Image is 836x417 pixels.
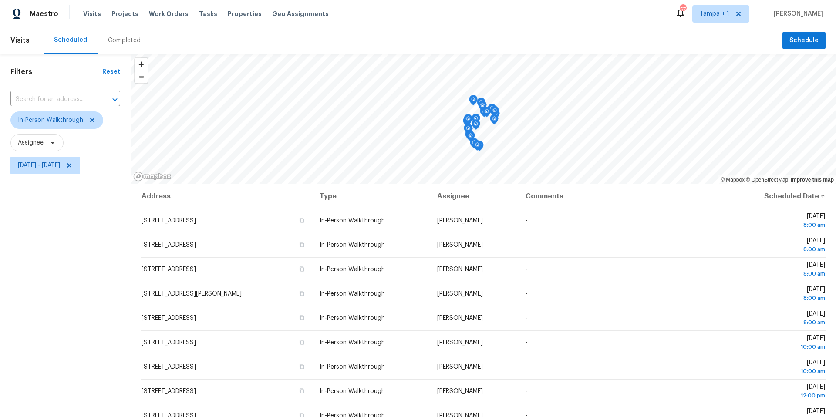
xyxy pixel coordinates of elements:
[10,93,96,106] input: Search for an address...
[746,177,788,183] a: OpenStreetMap
[526,340,528,346] span: -
[526,364,528,370] span: -
[298,338,306,346] button: Copy Address
[437,388,483,394] span: [PERSON_NAME]
[731,294,825,303] div: 8:00 am
[141,184,313,208] th: Address
[731,238,825,254] span: [DATE]
[680,5,686,14] div: 57
[700,10,729,18] span: Tampa + 1
[320,364,385,370] span: In-Person Walkthrough
[731,221,825,229] div: 8:00 am
[490,106,499,119] div: Map marker
[731,384,825,400] span: [DATE]
[731,360,825,376] span: [DATE]
[477,98,485,111] div: Map marker
[770,10,823,18] span: [PERSON_NAME]
[54,36,87,44] div: Scheduled
[108,36,141,45] div: Completed
[149,10,189,18] span: Work Orders
[313,184,430,208] th: Type
[320,340,385,346] span: In-Person Walkthrough
[526,388,528,394] span: -
[473,140,482,154] div: Map marker
[102,67,120,76] div: Reset
[18,161,60,170] span: [DATE] - [DATE]
[731,335,825,351] span: [DATE]
[465,130,474,143] div: Map marker
[731,391,825,400] div: 12:00 pm
[466,131,475,145] div: Map marker
[10,67,102,76] h1: Filters
[10,31,30,50] span: Visits
[724,184,826,208] th: Scheduled Date ↑
[320,315,385,321] span: In-Person Walkthrough
[478,101,487,114] div: Map marker
[464,114,472,128] div: Map marker
[298,265,306,273] button: Copy Address
[437,315,483,321] span: [PERSON_NAME]
[731,367,825,376] div: 10:00 am
[320,266,385,272] span: In-Person Walkthrough
[298,314,306,322] button: Copy Address
[228,10,262,18] span: Properties
[731,311,825,327] span: [DATE]
[135,71,148,83] button: Zoom out
[30,10,58,18] span: Maestro
[490,114,499,128] div: Map marker
[135,58,148,71] button: Zoom in
[437,218,483,224] span: [PERSON_NAME]
[526,315,528,321] span: -
[142,340,196,346] span: [STREET_ADDRESS]
[526,266,528,272] span: -
[526,242,528,248] span: -
[463,116,472,130] div: Map marker
[469,95,478,108] div: Map marker
[320,242,385,248] span: In-Person Walkthrough
[199,11,217,17] span: Tasks
[519,184,724,208] th: Comments
[131,54,836,184] canvas: Map
[526,218,528,224] span: -
[133,172,172,182] a: Mapbox homepage
[298,363,306,370] button: Copy Address
[472,114,480,127] div: Map marker
[437,266,483,272] span: [PERSON_NAME]
[488,104,496,117] div: Map marker
[731,262,825,278] span: [DATE]
[721,177,745,183] a: Mapbox
[789,35,819,46] span: Schedule
[320,218,385,224] span: In-Person Walkthrough
[437,340,483,346] span: [PERSON_NAME]
[142,364,196,370] span: [STREET_ADDRESS]
[782,32,826,50] button: Schedule
[142,218,196,224] span: [STREET_ADDRESS]
[320,291,385,297] span: In-Person Walkthrough
[731,245,825,254] div: 8:00 am
[142,291,242,297] span: [STREET_ADDRESS][PERSON_NAME]
[142,242,196,248] span: [STREET_ADDRESS]
[731,269,825,278] div: 8:00 am
[142,388,196,394] span: [STREET_ADDRESS]
[111,10,138,18] span: Projects
[464,124,472,137] div: Map marker
[83,10,101,18] span: Visits
[791,177,834,183] a: Improve this map
[437,242,483,248] span: [PERSON_NAME]
[482,107,491,120] div: Map marker
[526,291,528,297] span: -
[731,343,825,351] div: 10:00 am
[142,315,196,321] span: [STREET_ADDRESS]
[272,10,329,18] span: Geo Assignments
[298,387,306,395] button: Copy Address
[731,286,825,303] span: [DATE]
[298,241,306,249] button: Copy Address
[18,138,44,147] span: Assignee
[18,116,83,124] span: In-Person Walkthrough
[142,266,196,272] span: [STREET_ADDRESS]
[470,138,479,151] div: Map marker
[437,364,483,370] span: [PERSON_NAME]
[320,388,385,394] span: In-Person Walkthrough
